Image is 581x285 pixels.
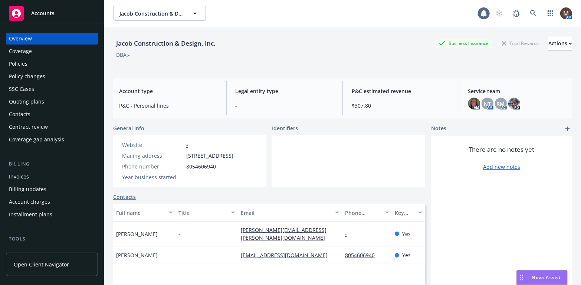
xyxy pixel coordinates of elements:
div: Business Insurance [435,39,492,48]
span: Jacob Construction & Design, Inc. [119,10,184,17]
a: Policies [6,58,98,70]
div: Billing [6,160,98,168]
span: P&C estimated revenue [352,87,450,95]
div: Email [241,209,331,217]
button: Full name [113,204,175,222]
div: Coverage gap analysis [9,134,64,145]
img: photo [468,98,480,109]
div: Billing updates [9,183,46,195]
div: Actions [548,36,572,50]
div: Coverage [9,45,32,57]
span: [STREET_ADDRESS] [186,152,233,160]
span: NT [484,100,491,108]
a: Installment plans [6,209,98,220]
a: Accounts [6,3,98,24]
div: Invoices [9,171,29,183]
span: General info [113,124,144,132]
a: Invoices [6,171,98,183]
span: $307.80 [352,102,450,109]
div: Installment plans [9,209,52,220]
a: Quoting plans [6,96,98,108]
a: [PERSON_NAME][EMAIL_ADDRESS][PERSON_NAME][DOMAIN_NAME] [241,226,331,241]
a: add [563,124,572,133]
a: Contacts [6,108,98,120]
button: Jacob Construction & Design, Inc. [113,6,206,21]
div: Mailing address [122,152,183,160]
div: Policy changes [9,71,45,82]
div: Policies [9,58,27,70]
a: Search [526,6,541,21]
div: Account charges [9,196,50,208]
button: Actions [548,36,572,51]
a: Contract review [6,121,98,133]
button: Key contact [392,204,425,222]
a: Start snowing [492,6,507,21]
a: 8054606940 [345,252,381,259]
img: photo [560,7,572,19]
span: Open Client Navigator [14,261,69,268]
span: 8054606940 [186,163,216,170]
div: Jacob Construction & Design, Inc. [113,39,219,48]
div: Website [122,141,183,149]
div: Contract review [9,121,48,133]
span: Yes [402,230,411,238]
button: Nova Assist [516,270,568,285]
a: Coverage [6,45,98,57]
span: Yes [402,251,411,259]
div: Total Rewards [498,39,542,48]
span: Nova Assist [532,274,561,281]
span: Account type [119,87,217,95]
img: photo [508,98,520,109]
div: Contacts [9,108,30,120]
a: Billing updates [6,183,98,195]
div: Key contact [395,209,414,217]
span: Identifiers [272,124,298,132]
div: SSC Cases [9,83,34,95]
div: DBA: - [116,51,130,59]
span: Notes [431,124,446,133]
div: Full name [116,209,164,217]
a: - [186,141,188,148]
a: Add new notes [483,163,520,171]
button: Title [175,204,238,222]
a: Switch app [543,6,558,21]
div: Overview [9,33,32,45]
span: - [178,251,180,259]
span: P&C - Personal lines [119,102,217,109]
span: Accounts [31,10,55,16]
span: RM [497,100,505,108]
a: [EMAIL_ADDRESS][DOMAIN_NAME] [241,252,334,259]
span: - [186,173,188,181]
button: Email [238,204,342,222]
button: Phone number [342,204,392,222]
span: - [236,102,334,109]
div: Year business started [122,173,183,181]
div: Manage files [9,246,40,258]
span: Service team [468,87,567,95]
a: Contacts [113,193,136,201]
a: Coverage gap analysis [6,134,98,145]
span: There are no notes yet [469,145,535,154]
a: Policy changes [6,71,98,82]
div: Title [178,209,227,217]
a: SSC Cases [6,83,98,95]
a: Account charges [6,196,98,208]
div: Tools [6,235,98,243]
div: Phone number [345,209,381,217]
div: Drag to move [517,271,526,285]
a: Report a Bug [509,6,524,21]
span: [PERSON_NAME] [116,230,158,238]
span: Legal entity type [236,87,334,95]
div: Quoting plans [9,96,44,108]
a: Manage files [6,246,98,258]
div: Phone number [122,163,183,170]
span: [PERSON_NAME] [116,251,158,259]
a: Overview [6,33,98,45]
span: - [178,230,180,238]
a: - [345,230,353,237]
